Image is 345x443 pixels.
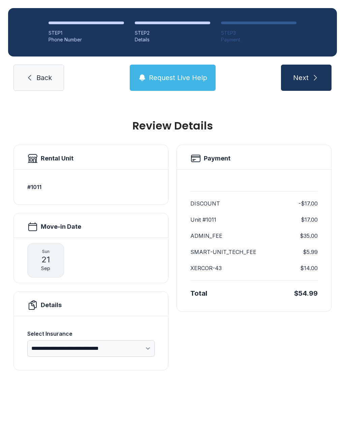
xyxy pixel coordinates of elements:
[42,249,50,254] span: Sun
[36,73,52,82] span: Back
[49,36,124,43] div: Phone Number
[49,30,124,36] div: STEP 1
[41,300,62,310] h2: Details
[221,30,296,36] div: STEP 3
[294,289,318,298] div: $54.99
[190,232,222,240] dt: ADMIN_FEE
[300,232,318,240] dd: $35.00
[27,183,155,191] h3: #1011
[301,216,318,224] dd: $17.00
[190,216,216,224] dt: Unit #1011
[27,330,155,338] div: Select Insurance
[204,154,230,163] h2: Payment
[190,199,220,208] dt: DISCOUNT
[41,154,73,163] h2: Rental Unit
[221,36,296,43] div: Payment
[293,73,309,82] span: Next
[41,222,81,231] h2: Move-in Date
[41,265,50,272] span: Sep
[135,36,210,43] div: Details
[299,199,318,208] dd: -$17.00
[190,264,222,272] dt: XERCOR-43
[27,340,155,357] select: Select Insurance
[300,264,318,272] dd: $14.00
[135,30,210,36] div: STEP 2
[190,248,256,256] dt: SMART-UNIT_TECH_FEE
[303,248,318,256] dd: $5.99
[41,254,50,265] span: 21
[190,289,207,298] div: Total
[13,120,332,131] h1: Review Details
[149,73,207,82] span: Request Live Help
